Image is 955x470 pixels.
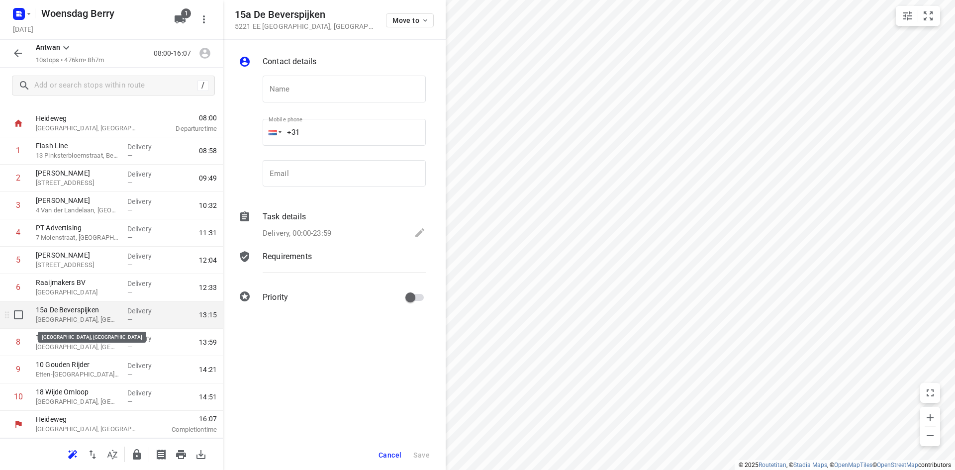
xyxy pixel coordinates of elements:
[36,141,119,151] p: Flash Line
[877,462,918,469] a: OpenStreetMap
[181,8,191,18] span: 1
[16,337,20,347] div: 8
[102,449,122,459] span: Sort by time window
[36,424,139,434] p: [GEOGRAPHIC_DATA], [GEOGRAPHIC_DATA]
[414,227,426,239] svg: Edit
[386,13,434,27] button: Move to
[36,287,119,297] p: 26 Wilhelminastraat, Mariahout
[127,196,164,206] p: Delivery
[151,414,217,424] span: 16:07
[263,228,331,239] p: Delivery, 00:00-23:59
[739,462,951,469] li: © 2025 , © , © © contributors
[269,117,302,122] label: Mobile phone
[151,425,217,435] p: Completion time
[170,9,190,29] button: 1
[36,42,60,53] p: Antwan
[16,173,20,183] div: 2
[36,151,119,161] p: 13 Pinksterbloemstraat, Beuningen
[197,80,208,91] div: /
[127,445,147,465] button: Lock route
[154,48,195,59] p: 08:00-16:07
[9,23,37,35] h5: Project date
[63,449,83,459] span: Reoptimize route
[127,261,132,269] span: —
[8,305,28,325] span: Select
[36,315,119,325] p: [GEOGRAPHIC_DATA], [GEOGRAPHIC_DATA]
[36,370,119,379] p: Etten-[GEOGRAPHIC_DATA], [GEOGRAPHIC_DATA]
[36,260,119,270] p: 170 Lavendellaan, Eindhoven
[127,152,132,159] span: —
[83,449,102,459] span: Reverse route
[127,142,164,152] p: Delivery
[194,9,214,29] button: More
[199,255,217,265] span: 12:04
[127,333,164,343] p: Delivery
[239,56,426,70] div: Contact details
[199,173,217,183] span: 09:49
[36,414,139,424] p: Heideweg
[199,337,217,347] span: 13:59
[14,392,23,401] div: 10
[199,310,217,320] span: 13:15
[793,462,827,469] a: Stadia Maps
[896,6,940,26] div: small contained button group
[151,124,217,134] p: Departure time
[127,169,164,179] p: Delivery
[235,22,374,30] p: 5221 EE [GEOGRAPHIC_DATA] , [GEOGRAPHIC_DATA]
[263,56,316,68] p: Contact details
[36,223,119,233] p: PT Advertising
[263,211,306,223] p: Task details
[199,365,217,375] span: 14:21
[834,462,872,469] a: OpenMapTiles
[127,361,164,371] p: Delivery
[36,56,104,65] p: 10 stops • 476km • 8h7m
[239,211,426,241] div: Task detailsDelivery, 00:00-23:59
[898,6,918,26] button: Map settings
[127,388,164,398] p: Delivery
[16,365,20,374] div: 9
[759,462,786,469] a: Routetitan
[127,206,132,214] span: —
[127,398,132,405] span: —
[918,6,938,26] button: Fit zoom
[195,48,215,58] span: Assign driver
[36,360,119,370] p: 10 Gouden Rijder
[263,251,312,263] p: Requirements
[36,332,119,342] p: 10 Buitenerf
[379,451,401,459] span: Cancel
[127,179,132,187] span: —
[36,178,119,188] p: 77 Deken Creemersstraat, Horst
[127,251,164,261] p: Delivery
[36,195,119,205] p: [PERSON_NAME]
[127,288,132,296] span: —
[199,228,217,238] span: 11:31
[127,306,164,316] p: Delivery
[127,343,132,351] span: —
[199,146,217,156] span: 08:58
[392,16,429,24] span: Move to
[36,250,119,260] p: [PERSON_NAME]
[263,119,426,146] input: 1 (702) 123-4567
[127,224,164,234] p: Delivery
[263,291,288,303] p: Priority
[151,113,217,123] span: 08:00
[127,371,132,378] span: —
[263,119,282,146] div: Netherlands: + 31
[199,200,217,210] span: 10:32
[199,392,217,402] span: 14:51
[375,446,405,464] button: Cancel
[36,387,119,397] p: 18 Wijde Omloop
[16,228,20,237] div: 4
[36,397,119,407] p: [GEOGRAPHIC_DATA], [GEOGRAPHIC_DATA]
[36,278,119,287] p: Raaijmakers BV
[36,305,119,315] p: 15a De Beverspijken
[34,78,197,94] input: Add or search stops within route
[239,251,426,281] div: Requirements
[151,449,171,459] span: Print shipping labels
[36,168,119,178] p: [PERSON_NAME]
[199,282,217,292] span: 12:33
[127,316,132,323] span: —
[127,279,164,288] p: Delivery
[16,282,20,292] div: 6
[235,9,374,20] h5: 15a De Beverspijken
